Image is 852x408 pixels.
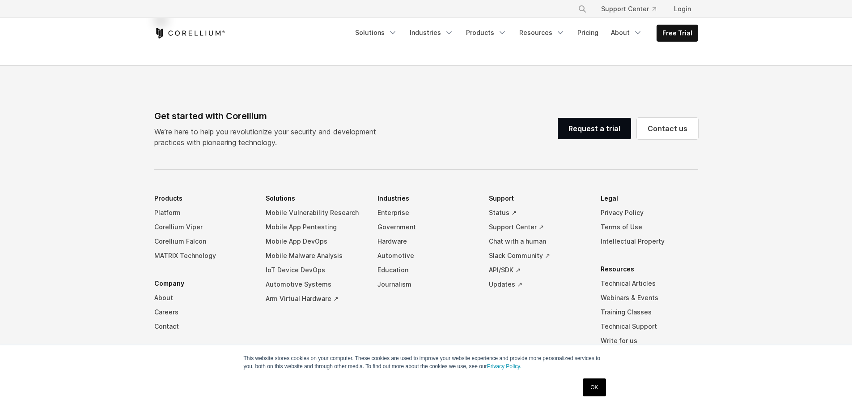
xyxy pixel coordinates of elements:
a: OK [583,378,606,396]
a: Government [377,220,475,234]
a: Solutions [350,25,403,41]
a: Journalism [377,277,475,292]
a: Free Trial [657,25,698,41]
a: Industries [404,25,459,41]
a: Careers [154,305,252,319]
a: Mobile App Pentesting [266,220,363,234]
a: Webinars & Events [601,291,698,305]
div: Navigation Menu [350,25,698,42]
a: Enterprise [377,206,475,220]
a: Contact us [637,118,698,139]
a: Intellectual Property [601,234,698,249]
a: Contact [154,319,252,334]
a: Login [667,1,698,17]
a: About [154,291,252,305]
a: About [606,25,648,41]
a: Request a trial [558,118,631,139]
div: Navigation Menu [567,1,698,17]
a: Support Center ↗ [489,220,586,234]
a: Training Classes [601,305,698,319]
a: API/SDK ↗ [489,263,586,277]
a: Write for us [601,334,698,348]
a: Mobile Malware Analysis [266,249,363,263]
a: Chat with a human [489,234,586,249]
div: Get started with Corellium [154,109,383,123]
a: Corellium Viper [154,220,252,234]
a: Privacy Policy. [487,363,521,369]
a: Corellium Falcon [154,234,252,249]
a: Status ↗ [489,206,586,220]
p: This website stores cookies on your computer. These cookies are used to improve your website expe... [244,354,609,370]
a: Products [461,25,512,41]
a: Hardware [377,234,475,249]
a: Platform [154,206,252,220]
p: We’re here to help you revolutionize your security and development practices with pioneering tech... [154,126,383,148]
a: Automotive Systems [266,277,363,292]
a: Resources [514,25,570,41]
a: Arm Virtual Hardware ↗ [266,292,363,306]
a: Mobile Vulnerability Research [266,206,363,220]
a: Technical Articles [601,276,698,291]
a: MATRIX Technology [154,249,252,263]
button: Search [574,1,590,17]
a: Updates ↗ [489,277,586,292]
a: Support Center [594,1,663,17]
a: Mobile App DevOps [266,234,363,249]
a: IoT Device DevOps [266,263,363,277]
a: Education [377,263,475,277]
a: Slack Community ↗ [489,249,586,263]
a: Automotive [377,249,475,263]
div: Navigation Menu [154,191,698,385]
a: Technical Support [601,319,698,334]
a: Terms of Use [601,220,698,234]
a: Corellium Home [154,28,225,39]
a: Pricing [572,25,604,41]
a: Privacy Policy [601,206,698,220]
